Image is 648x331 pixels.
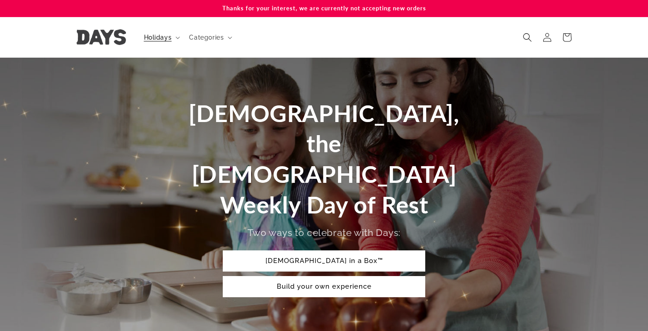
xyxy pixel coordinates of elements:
summary: Holidays [139,28,184,47]
span: [DEMOGRAPHIC_DATA], the [DEMOGRAPHIC_DATA] Weekly Day of Rest [189,99,459,218]
a: [DEMOGRAPHIC_DATA] in a Box™ [223,250,425,272]
a: Build your own experience [223,276,425,297]
span: Categories [189,33,224,41]
img: Days United [76,29,126,45]
summary: Categories [184,28,236,47]
span: Two ways to celebrate with Days: [247,227,400,238]
span: Holidays [144,33,172,41]
summary: Search [517,27,537,47]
